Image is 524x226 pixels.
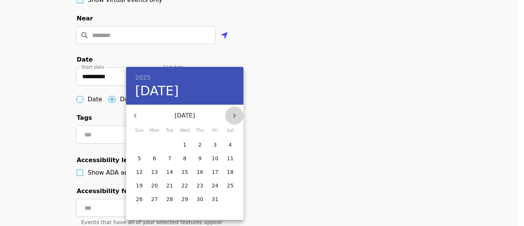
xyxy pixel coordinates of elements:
button: 31 [208,193,222,206]
button: 1 [178,138,192,152]
button: 9 [193,152,207,166]
button: 5 [133,152,146,166]
p: 30 [196,195,203,203]
p: 11 [227,155,234,162]
p: 5 [138,155,141,162]
p: 24 [212,182,218,189]
p: 28 [166,195,173,203]
span: Wed [178,127,192,135]
p: 27 [151,195,158,203]
button: 23 [193,179,207,193]
button: 17 [208,166,222,179]
button: 7 [163,152,176,166]
button: 25 [223,179,237,193]
button: [DATE] [135,83,179,99]
span: Fri [208,127,222,135]
p: 14 [166,168,173,176]
button: 29 [178,193,192,206]
button: 6 [148,152,161,166]
button: 2 [193,138,207,152]
p: 18 [227,168,234,176]
button: 19 [133,179,146,193]
button: 13 [148,166,161,179]
span: Mon [148,127,161,135]
p: 9 [198,155,202,162]
p: 19 [136,182,143,189]
button: 16 [193,166,207,179]
p: 4 [229,141,232,149]
p: 25 [227,182,234,189]
p: 29 [181,195,188,203]
p: 31 [212,195,218,203]
button: 3 [208,138,222,152]
button: 24 [208,179,222,193]
p: 1 [183,141,187,149]
span: Sat [223,127,237,135]
p: 22 [181,182,188,189]
p: 12 [136,168,143,176]
p: 8 [183,155,187,162]
button: 18 [223,166,237,179]
span: Tue [163,127,176,135]
button: 28 [163,193,176,206]
p: 26 [136,195,143,203]
button: 11 [223,152,237,166]
span: Thu [193,127,207,135]
button: 20 [148,179,161,193]
p: 23 [196,182,203,189]
button: 22 [178,179,192,193]
button: 26 [133,193,146,206]
p: 7 [168,155,172,162]
button: 27 [148,193,161,206]
button: 14 [163,166,176,179]
p: [DATE] [144,111,225,120]
button: 8 [178,152,192,166]
p: 3 [214,141,217,149]
p: 6 [153,155,156,162]
p: 20 [151,182,158,189]
button: 21 [163,179,176,193]
p: 15 [181,168,188,176]
p: 21 [166,182,173,189]
button: 30 [193,193,207,206]
p: 16 [196,168,203,176]
p: 2 [198,141,202,149]
button: 10 [208,152,222,166]
p: 13 [151,168,158,176]
p: 17 [212,168,218,176]
button: 15 [178,166,192,179]
p: 10 [212,155,218,162]
button: 4 [223,138,237,152]
button: 2025 [135,73,151,83]
button: 12 [133,166,146,179]
span: Sun [133,127,146,135]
